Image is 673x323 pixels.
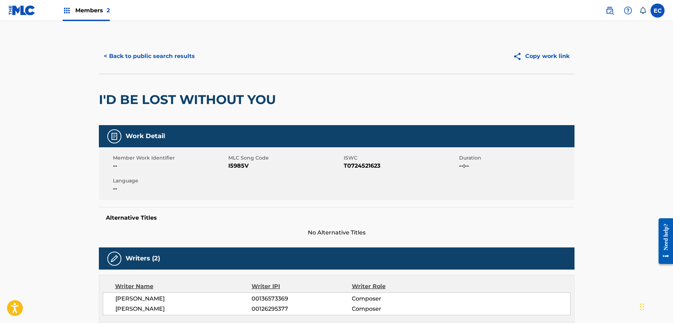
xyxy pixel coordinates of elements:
img: Copy work link [513,52,525,61]
span: 00136573369 [252,295,351,303]
div: Help [621,4,635,18]
span: No Alternative Titles [99,228,574,237]
img: MLC Logo [8,5,36,15]
span: I5985V [228,162,342,170]
span: Members [75,6,110,14]
span: [PERSON_NAME] [115,305,252,313]
div: Drag [640,296,644,317]
button: < Back to public search results [99,47,200,65]
h5: Writers (2) [126,254,160,263]
span: ISWC [344,154,457,162]
span: Composer [352,305,443,313]
div: Notifications [639,7,646,14]
img: Writers [110,254,119,263]
span: 00126295377 [252,305,351,313]
span: Composer [352,295,443,303]
img: Top Rightsholders [63,6,71,15]
iframe: Chat Widget [638,289,673,323]
span: -- [113,162,227,170]
a: Public Search [603,4,617,18]
img: help [624,6,632,15]
span: Member Work Identifier [113,154,227,162]
img: Work Detail [110,132,119,141]
span: --:-- [459,162,573,170]
div: Writer Role [352,282,443,291]
span: MLC Song Code [228,154,342,162]
h2: I'D BE LOST WITHOUT YOU [99,92,279,108]
span: T0724521623 [344,162,457,170]
iframe: Resource Center [653,213,673,270]
span: 2 [107,7,110,14]
div: User Menu [650,4,665,18]
h5: Work Detail [126,132,165,140]
div: Writer Name [115,282,252,291]
button: Copy work link [508,47,574,65]
div: Writer IPI [252,282,352,291]
span: [PERSON_NAME] [115,295,252,303]
span: -- [113,185,227,193]
span: Language [113,177,227,185]
img: search [605,6,614,15]
span: Duration [459,154,573,162]
h5: Alternative Titles [106,214,567,221]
